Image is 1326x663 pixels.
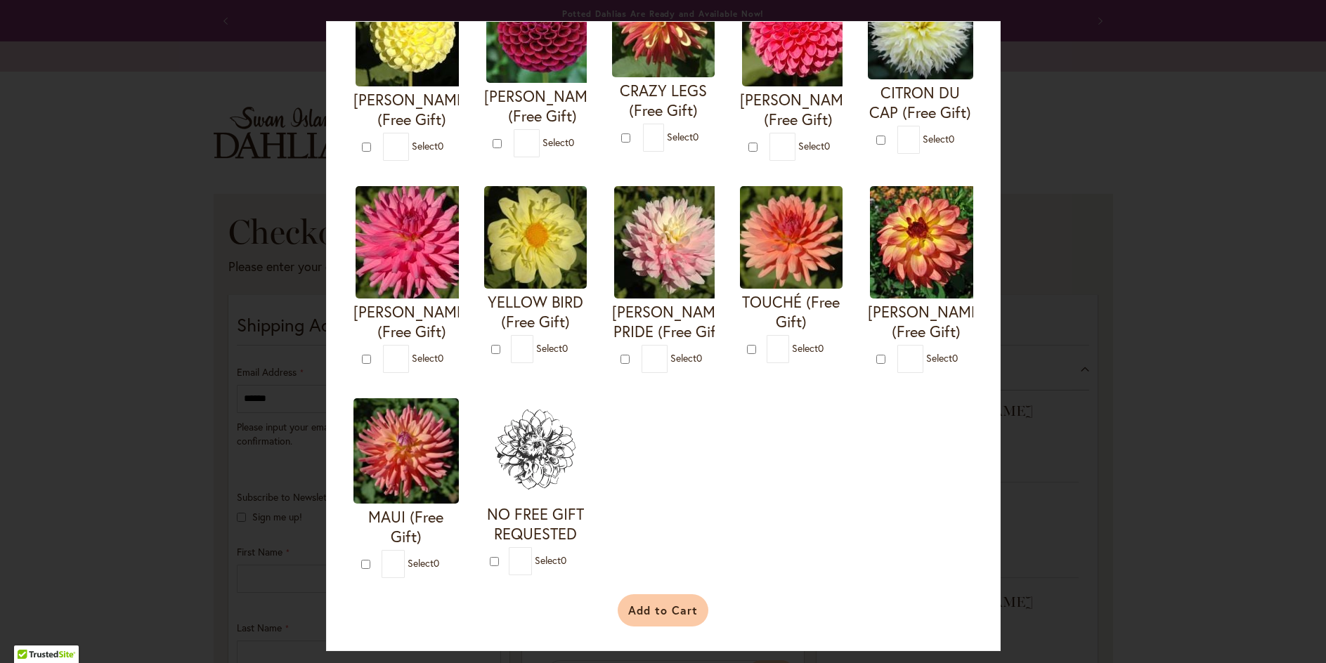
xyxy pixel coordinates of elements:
[356,186,468,298] img: HERBERT SMITH (Free Gift)
[353,398,459,504] img: MAUI (Free Gift)
[542,136,574,149] span: Select
[11,613,50,652] iframe: Launch Accessibility Center
[618,594,708,626] button: Add to Cart
[562,341,568,355] span: 0
[612,302,729,341] h4: [PERSON_NAME] PRIDE (Free Gift)
[484,292,587,331] h4: YELLOW BIRD (Free Gift)
[740,90,857,129] h4: [PERSON_NAME] (Free Gift)
[952,351,958,365] span: 0
[536,341,568,355] span: Select
[693,129,698,143] span: 0
[926,351,958,365] span: Select
[870,186,982,298] img: MAI TAI (Free Gift)
[484,186,587,289] img: YELLOW BIRD (Free Gift)
[667,129,698,143] span: Select
[438,139,443,152] span: 0
[412,351,443,365] span: Select
[612,81,715,120] h4: CRAZY LEGS (Free Gift)
[824,139,830,152] span: 0
[568,136,574,149] span: 0
[412,139,443,152] span: Select
[949,132,954,145] span: 0
[535,553,566,567] span: Select
[438,351,443,365] span: 0
[670,351,702,365] span: Select
[798,139,830,152] span: Select
[353,507,459,546] h4: MAUI (Free Gift)
[484,86,601,126] h4: [PERSON_NAME] (Free Gift)
[740,186,843,289] img: TOUCHÉ (Free Gift)
[408,556,439,570] span: Select
[740,292,843,331] h4: TOUCHÉ (Free Gift)
[353,90,470,129] h4: [PERSON_NAME] (Free Gift)
[868,83,973,122] h4: CITRON DU CAP (Free Gift)
[434,556,439,570] span: 0
[614,186,727,298] img: CHILSON'S PRIDE (Free Gift)
[484,504,587,544] h4: NO FREE GIFT REQUESTED
[818,341,824,355] span: 0
[868,302,984,341] h4: [PERSON_NAME] (Free Gift)
[792,341,824,355] span: Select
[923,132,954,145] span: Select
[696,351,702,365] span: 0
[353,302,470,341] h4: [PERSON_NAME] (Free Gift)
[561,553,566,567] span: 0
[484,398,587,501] img: NO FREE GIFT REQUESTED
